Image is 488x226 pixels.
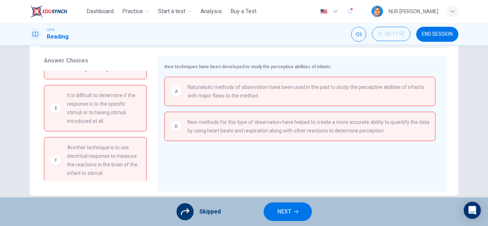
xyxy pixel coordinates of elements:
[158,7,185,16] span: Start a test
[47,27,54,32] span: CEFR
[30,4,84,19] a: ELTC logo
[422,31,453,37] span: END SESSION
[264,202,312,221] button: NEXT
[170,86,182,97] div: A
[200,7,222,16] span: Analysis
[47,32,69,41] h1: Reading
[122,7,143,16] span: Practice
[319,9,328,14] img: en
[119,5,152,18] button: Practice
[30,4,67,19] img: ELTC logo
[164,64,332,69] span: New techniques have been developed to study the perceptive abilities of infants.
[230,7,257,16] span: Buy a Test
[67,143,141,177] span: Another technique is to use electrical response to measure the reactions in the brain of the infa...
[170,121,182,132] div: D
[277,207,291,217] span: NEXT
[44,57,88,64] span: Answer Choices
[86,7,114,16] span: Dashboard
[372,6,383,17] img: Profile picture
[385,31,404,37] span: 00:11:52
[50,102,61,114] div: E
[228,5,259,18] button: Buy a Test
[67,91,141,125] span: It is difficult to determine if the response is to the specific stimuli or to having stimuli intr...
[389,7,438,16] div: NUR [PERSON_NAME]
[188,83,429,100] span: Naturalistic methods of observation have been used in the past to study the perceptive abilities ...
[198,5,225,18] button: Analysis
[351,27,366,42] div: Mute
[199,207,221,216] span: Skipped
[155,5,195,18] button: Start a test
[188,118,429,135] span: New methods for this type of observation have helped to create a more accurate ability to quantif...
[50,155,61,166] div: F
[84,5,116,18] button: Dashboard
[416,27,458,42] button: END SESSION
[372,27,410,41] button: 00:11:52
[464,202,481,219] div: Open Intercom Messenger
[372,27,410,42] div: Hide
